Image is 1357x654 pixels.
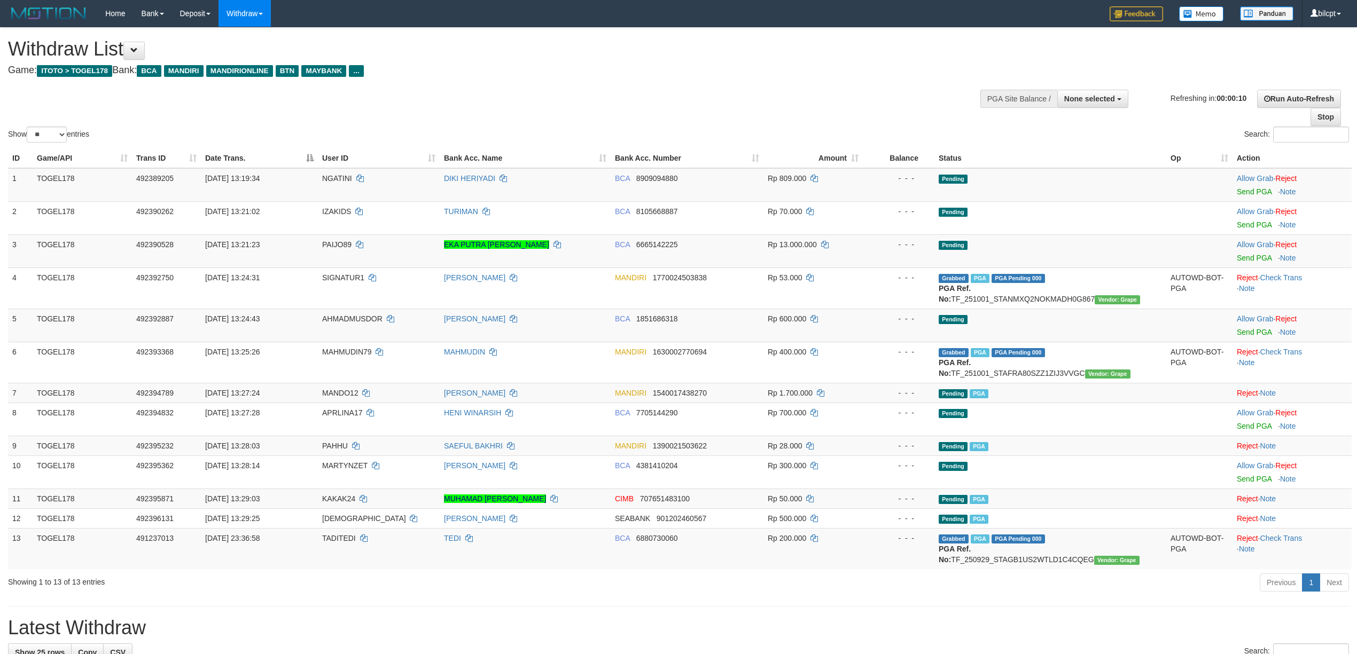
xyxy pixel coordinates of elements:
td: TF_251001_STANMXQ2NOKMADH0G867 [934,267,1166,309]
td: · [1233,403,1352,436]
a: Previous [1260,573,1303,592]
span: MANDIRI [615,348,646,356]
input: Search: [1273,127,1349,143]
td: TOGEL178 [33,403,132,436]
span: MANDIRI [615,273,646,282]
span: Copy 901202460567 to clipboard [657,514,706,523]
a: Note [1260,494,1276,503]
span: · [1237,314,1275,323]
td: TOGEL178 [33,508,132,528]
span: Rp 28.000 [768,442,802,450]
th: Bank Acc. Name: activate to sort column ascending [440,148,611,168]
td: 8 [8,403,33,436]
td: TOGEL178 [33,201,132,234]
span: 492393368 [136,348,174,356]
a: Reject [1237,389,1258,397]
a: TURIMAN [444,207,478,216]
span: Copy 1630002770694 to clipboard [653,348,707,356]
select: Showentries [27,127,67,143]
span: Rp 1.700.000 [768,389,813,397]
th: Bank Acc. Number: activate to sort column ascending [611,148,763,168]
a: Note [1260,389,1276,397]
td: 10 [8,455,33,488]
span: [DATE] 13:29:03 [205,494,260,503]
a: Note [1280,475,1296,483]
th: Trans ID: activate to sort column ascending [132,148,201,168]
a: [PERSON_NAME] [444,514,505,523]
a: Stop [1311,108,1341,126]
a: Note [1239,284,1255,293]
a: Reject [1275,207,1297,216]
a: Reject [1275,314,1297,323]
span: IZAKIDS [322,207,351,216]
span: [DATE] 13:28:03 [205,442,260,450]
div: - - - [867,206,930,217]
span: MANDIRI [164,65,204,77]
span: [DATE] 13:29:25 [205,514,260,523]
a: Note [1280,220,1296,229]
span: BCA [615,207,630,216]
td: TOGEL178 [33,488,132,508]
span: Marked by bilcs1 [970,495,988,504]
td: 2 [8,201,33,234]
span: Copy 7705144290 to clipboard [636,408,678,417]
td: TF_250929_STAGB1US2WTLD1C4CQEG [934,528,1166,569]
div: - - - [867,533,930,543]
span: Rp 53.000 [768,273,802,282]
td: · [1233,455,1352,488]
a: Note [1239,358,1255,367]
a: Note [1260,514,1276,523]
div: - - - [867,388,930,398]
span: MANDIRIONLINE [206,65,273,77]
span: Copy 1770024503838 to clipboard [653,273,707,282]
a: Allow Grab [1237,461,1273,470]
td: TOGEL178 [33,528,132,569]
span: Grabbed [939,348,969,357]
span: Pending [939,175,968,184]
td: TOGEL178 [33,234,132,267]
a: Reject [1275,240,1297,249]
td: TOGEL178 [33,455,132,488]
a: Send PGA [1237,187,1272,196]
span: 492392750 [136,273,174,282]
span: BCA [137,65,161,77]
span: Marked by bilcs1 [971,348,989,357]
td: 11 [8,488,33,508]
span: MAHMUDIN79 [322,348,372,356]
span: 492396131 [136,514,174,523]
span: Pending [939,389,968,398]
span: 492395871 [136,494,174,503]
span: 491237013 [136,534,174,542]
td: · · [1233,267,1352,309]
a: Check Trans [1260,534,1303,542]
a: Check Trans [1260,273,1303,282]
th: Game/API: activate to sort column ascending [33,148,132,168]
span: [DATE] 13:27:24 [205,389,260,397]
span: KAKAK24 [322,494,355,503]
td: 3 [8,234,33,267]
span: · [1237,174,1275,183]
span: Grabbed [939,274,969,283]
a: Note [1239,545,1255,553]
a: Note [1260,442,1276,450]
td: · [1233,508,1352,528]
span: [DEMOGRAPHIC_DATA] [322,514,406,523]
a: Allow Grab [1237,408,1273,417]
td: AUTOWD-BOT-PGA [1166,528,1233,569]
span: Copy 4381410204 to clipboard [636,461,678,470]
span: [DATE] 13:25:26 [205,348,260,356]
span: BCA [615,461,630,470]
td: · [1233,383,1352,403]
span: · [1237,408,1275,417]
td: · [1233,436,1352,455]
th: Amount: activate to sort column ascending [763,148,863,168]
span: 492392887 [136,314,174,323]
span: None selected [1064,94,1115,103]
span: Pending [939,409,968,418]
td: · [1233,168,1352,202]
td: · [1233,234,1352,267]
span: [DATE] 13:24:43 [205,314,260,323]
span: BCA [615,314,630,323]
a: [PERSON_NAME] [444,314,505,323]
span: Rp 300.000 [768,461,806,470]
